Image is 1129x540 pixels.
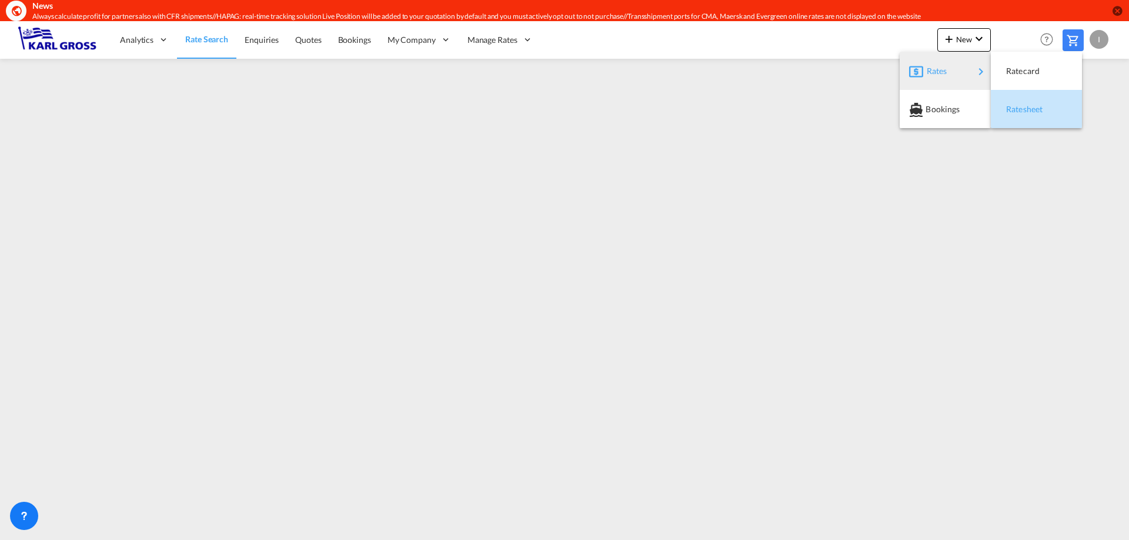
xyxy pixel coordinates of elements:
span: Bookings [926,98,938,121]
div: Bookings [909,95,981,124]
div: Ratesheet [1000,95,1073,124]
button: Bookings [900,90,991,128]
span: Ratecard [1006,59,1019,83]
span: Rates [927,59,941,83]
span: Ratesheet [1006,98,1019,121]
div: Ratecard [1000,56,1073,86]
md-icon: icon-chevron-right [974,65,988,79]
